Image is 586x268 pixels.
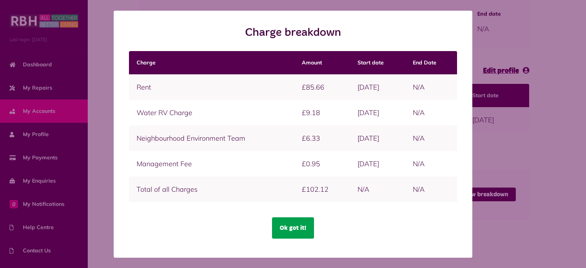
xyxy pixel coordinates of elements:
[405,177,457,202] td: N/A
[294,177,350,202] td: £102.12
[350,51,405,74] th: Start date
[294,74,350,100] td: £85.66
[405,74,457,100] td: N/A
[350,177,405,202] td: N/A
[405,100,457,125] td: N/A
[350,125,405,151] td: [DATE]
[350,74,405,100] td: [DATE]
[294,100,350,125] td: £9.18
[350,100,405,125] td: [DATE]
[405,151,457,177] td: N/A
[129,151,294,177] td: Management Fee
[350,151,405,177] td: [DATE]
[294,151,350,177] td: £0.95
[405,51,457,74] th: End Date
[294,125,350,151] td: £6.33
[129,51,294,74] th: Charge
[272,217,314,239] button: Ok got it!
[129,125,294,151] td: Neighbourhood Environment Team
[129,74,294,100] td: Rent
[405,125,457,151] td: N/A
[294,51,350,74] th: Amount
[129,26,457,40] h2: Charge breakdown
[129,177,294,202] td: Total of all Charges
[129,100,294,125] td: Water RV Charge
